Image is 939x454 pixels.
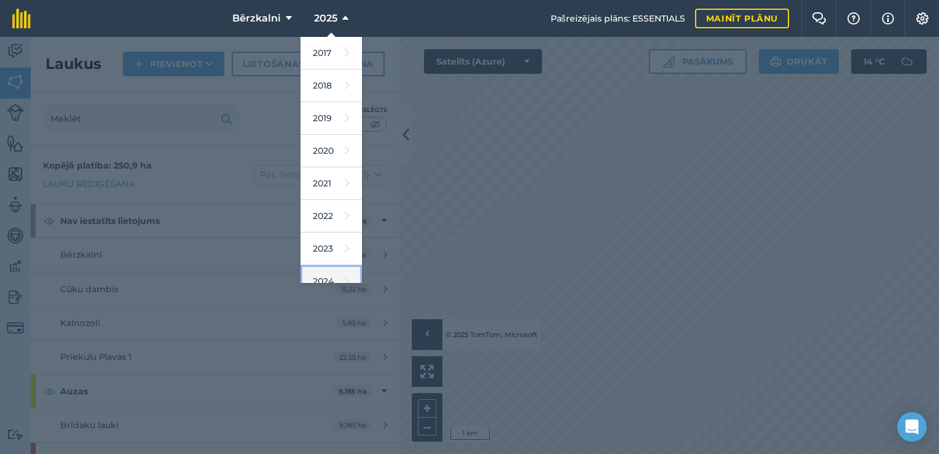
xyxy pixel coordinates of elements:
[313,79,332,92] font: 2018
[846,12,861,25] img: Jautājuma zīmes ikona
[12,9,31,28] img: lauka piemales logotips
[313,112,332,124] font: 2019
[695,9,789,28] a: Mainīt plānu
[882,11,894,26] img: svg+xml;base64,PHN2ZyB4bWxucz0iaHR0cDovL3d3dy53My5vcmcvMjAwMC9zdmciIHdpZHRoPSIxNyIgaGVpZ2h0PSIxNy...
[301,37,362,70] a: 2017
[313,275,334,287] font: 2024
[313,242,333,255] font: 2023
[301,102,362,135] a: 2019
[313,145,334,157] font: 2020
[897,412,927,442] div: Atvērt domofona kurjeru
[313,210,333,222] font: 2022
[551,12,685,25] span: Pašreizējais plāns: ESSENTIALS
[915,12,930,25] img: Zobrata ikona
[313,177,331,189] font: 2021
[301,200,362,233] a: 2022
[313,47,331,59] font: 2017
[812,12,827,25] img: Divi runas burbuļi, kas pārklājas ar kreiso burbuli priekšplānā
[301,135,362,167] a: 2020
[301,167,362,200] a: 2021
[232,11,281,26] span: Bērzkalni
[301,265,362,298] a: 2024
[301,233,362,265] a: 2023
[301,70,362,102] a: 2018
[314,11,337,26] span: 2025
